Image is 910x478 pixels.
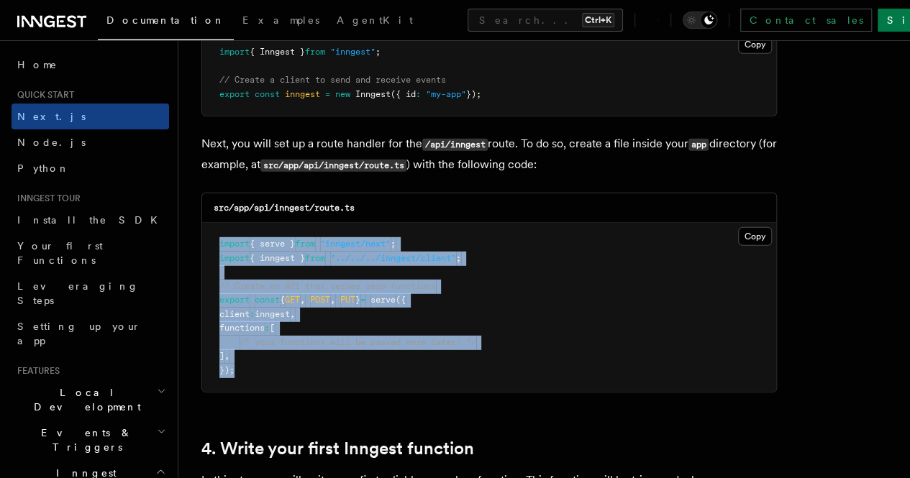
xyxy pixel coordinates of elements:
[17,162,70,174] span: Python
[250,239,295,249] span: { serve }
[370,295,396,305] span: serve
[12,313,169,354] a: Setting up your app
[12,420,169,460] button: Events & Triggers
[416,89,421,99] span: :
[12,89,74,101] span: Quick start
[285,295,300,305] span: GET
[219,253,250,263] span: import
[12,380,169,420] button: Local Development
[219,47,250,57] span: import
[466,89,481,99] span: });
[17,214,166,226] span: Install the SDK
[12,155,169,181] a: Python
[214,203,355,213] code: src/app/api/inngest/route.ts
[683,12,717,29] button: Toggle dark mode
[360,295,365,305] span: =
[224,351,229,361] span: ,
[355,295,360,305] span: }
[219,89,250,99] span: export
[468,9,623,32] button: Search...Ctrl+K
[305,47,325,57] span: from
[738,227,772,246] button: Copy
[337,14,413,26] span: AgentKit
[240,337,476,347] span: /* your functions will be passed here later! */
[426,89,466,99] span: "my-app"
[219,281,436,291] span: // Create an API that serves zero functions
[219,365,235,375] span: });
[300,295,305,305] span: ,
[340,295,355,305] span: PUT
[250,309,255,319] span: :
[391,89,416,99] span: ({ id
[219,75,446,85] span: // Create a client to send and receive events
[106,14,225,26] span: Documentation
[242,14,319,26] span: Examples
[12,273,169,313] a: Leveraging Steps
[255,295,280,305] span: const
[422,139,488,151] code: /api/inngest
[12,104,169,129] a: Next.js
[255,89,280,99] span: const
[250,47,305,57] span: { Inngest }
[12,426,157,454] span: Events & Triggers
[285,89,320,99] span: inngest
[265,323,270,333] span: :
[260,160,406,172] code: src/app/api/inngest/route.ts
[17,280,139,306] span: Leveraging Steps
[201,438,474,459] a: 4. Write your first Inngest function
[391,239,396,249] span: ;
[17,111,86,122] span: Next.js
[98,4,234,40] a: Documentation
[12,365,60,377] span: Features
[740,9,872,32] a: Contact sales
[12,385,157,414] span: Local Development
[325,89,330,99] span: =
[330,47,376,57] span: "inngest"
[310,295,330,305] span: POST
[738,35,772,54] button: Copy
[219,323,265,333] span: functions
[219,309,250,319] span: client
[12,207,169,233] a: Install the SDK
[396,295,406,305] span: ({
[456,253,461,263] span: ;
[290,309,295,319] span: ,
[355,89,391,99] span: Inngest
[12,52,169,78] a: Home
[17,137,86,148] span: Node.js
[12,233,169,273] a: Your first Functions
[219,239,250,249] span: import
[376,47,381,57] span: ;
[17,240,103,266] span: Your first Functions
[305,253,325,263] span: from
[250,253,305,263] span: { inngest }
[330,295,335,305] span: ,
[12,129,169,155] a: Node.js
[17,321,141,346] span: Setting up your app
[219,295,250,305] span: export
[582,13,614,27] kbd: Ctrl+K
[270,323,275,333] span: [
[295,239,315,249] span: from
[335,89,350,99] span: new
[280,295,285,305] span: {
[328,4,422,39] a: AgentKit
[330,253,456,263] span: "../../../inngest/client"
[17,58,58,72] span: Home
[688,139,709,151] code: app
[12,193,81,204] span: Inngest tour
[219,351,224,361] span: ]
[320,239,391,249] span: "inngest/next"
[201,134,777,175] p: Next, you will set up a route handler for the route. To do so, create a file inside your director...
[255,309,290,319] span: inngest
[234,4,328,39] a: Examples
